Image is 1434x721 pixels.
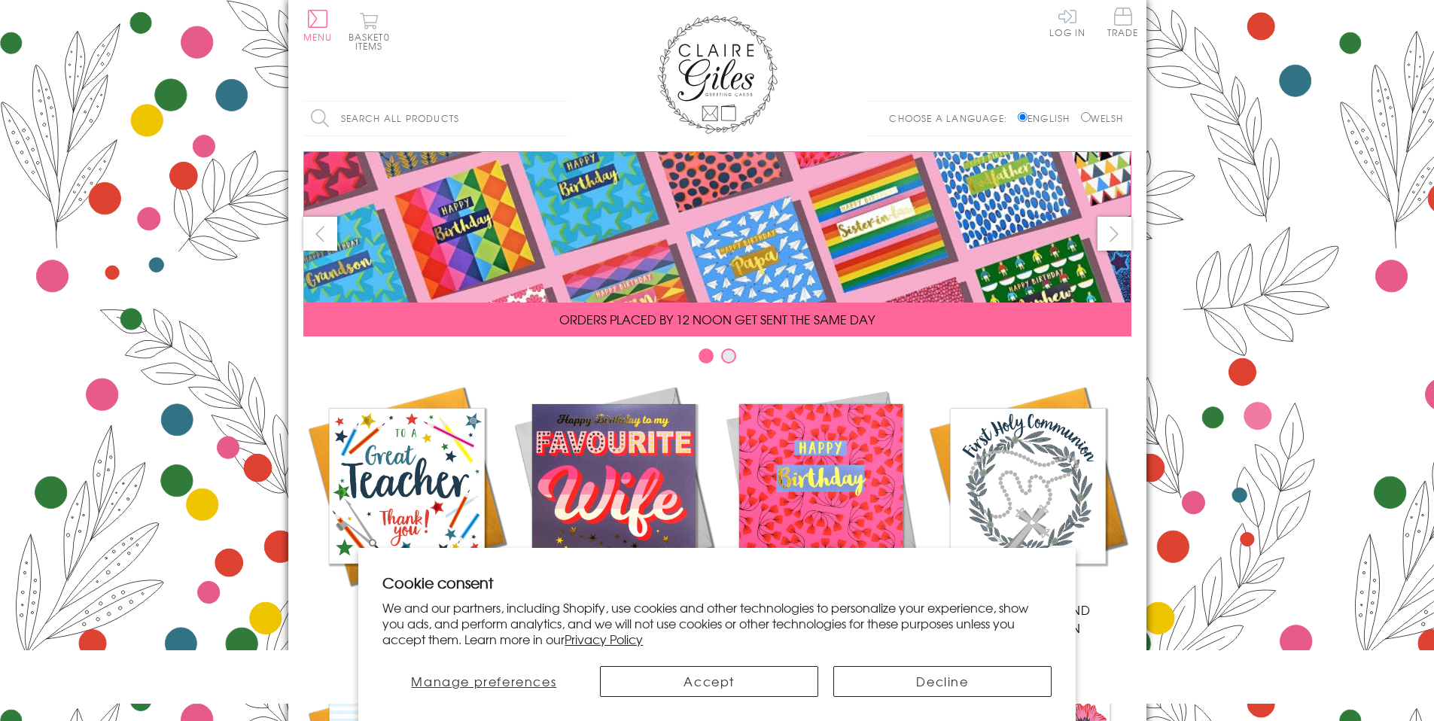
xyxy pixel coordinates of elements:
[510,382,717,619] a: New Releases
[552,102,567,135] input: Search
[1107,8,1139,40] a: Trade
[833,666,1052,697] button: Decline
[1107,8,1139,37] span: Trade
[889,111,1015,125] p: Choose a language:
[303,348,1131,371] div: Carousel Pagination
[382,666,585,697] button: Manage preferences
[924,382,1131,637] a: Communion and Confirmation
[382,572,1052,593] h2: Cookie consent
[559,310,875,328] span: ORDERS PLACED BY 12 NOON GET SENT THE SAME DAY
[699,348,714,364] button: Carousel Page 1 (Current Slide)
[717,382,924,619] a: Birthdays
[1081,112,1091,122] input: Welsh
[303,10,333,41] button: Menu
[1081,111,1124,125] label: Welsh
[303,30,333,44] span: Menu
[565,630,643,648] a: Privacy Policy
[411,672,556,690] span: Manage preferences
[303,102,567,135] input: Search all products
[303,217,337,251] button: prev
[349,12,390,50] button: Basket0 items
[1098,217,1131,251] button: next
[657,15,778,134] img: Claire Giles Greetings Cards
[1049,8,1085,37] a: Log In
[303,382,510,619] a: Academic
[721,348,736,364] button: Carousel Page 2
[1018,111,1077,125] label: English
[1018,112,1028,122] input: English
[382,600,1052,646] p: We and our partners, including Shopify, use cookies and other technologies to personalize your ex...
[600,666,818,697] button: Accept
[355,30,390,53] span: 0 items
